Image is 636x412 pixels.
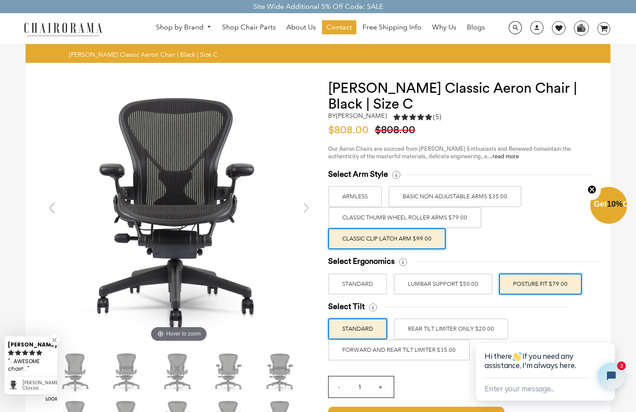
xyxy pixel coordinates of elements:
a: Hover to zoom [47,208,311,216]
span: $808.00 [328,125,373,135]
div: Herman Miller Classic Aeron Chair | Black | Size C [22,380,54,391]
span: Our Aeron Chairs are sourced from [PERSON_NAME] Enthusiasts and Renewed to [328,146,539,152]
span: Why Us [432,23,456,32]
img: Herman Miller Classic Aeron Chair | Black | Size C - chairorama [54,350,98,394]
span: $808.00 [375,125,420,135]
img: Herman Miller Classic Aeron Chair | Black | Size C - chairorama [258,350,302,394]
input: + [370,376,391,397]
span: Select Arm Style [328,169,388,179]
h1: [PERSON_NAME] Classic Aeron Chair | Black | Size C [328,80,593,112]
span: Get Off [594,200,634,208]
a: 5.0 rating (5 votes) [393,112,441,124]
span: Blogs [467,23,485,32]
a: Blogs [462,20,489,34]
img: Herman Miller Classic Aeron Chair | Black | Size C - chairorama [105,350,149,394]
svg: rating icon full [8,350,14,356]
div: Get10%OffClose teaser [590,188,627,225]
label: STANDARD [328,273,387,295]
label: ARMLESS [328,186,382,207]
a: About Us [282,20,320,34]
span: (5) [433,113,441,122]
svg: rating icon full [15,350,21,356]
a: Free Shipping Info [358,20,426,34]
div: ...AWESOME chair!... [8,357,54,374]
div: [PERSON_NAME] [8,338,54,349]
label: BASIC NON ADJUSTABLE ARMS $35.00 [388,186,521,207]
a: Shop by Brand [152,21,216,34]
img: chairorama [19,21,107,36]
span: Select Tilt [328,302,365,312]
svg: rating icon full [29,350,35,356]
label: LUMBAR SUPPORT $50.00 [394,273,492,295]
button: Close teaser [583,180,601,200]
a: Why Us [428,20,461,34]
label: POSTURE FIT $79.00 [499,273,582,295]
img: DSC_4337_grande.jpg [47,80,311,344]
input: - [329,376,350,397]
iframe: Tidio Chat [467,315,636,412]
img: WhatsApp_Image_2024-07-12_at_16.23.01.webp [574,21,588,34]
img: Herman Miller Classic Aeron Chair | Black | Size C - chairorama [156,350,200,394]
nav: breadcrumbs [69,51,221,58]
label: Classic Thumb Wheel Roller Arms $79.00 [328,207,481,228]
svg: rating icon full [36,350,42,356]
span: Shop Chair Parts [222,23,276,32]
span: [PERSON_NAME] Classic Aeron Chair | Black | Size C [69,51,218,58]
h2: by [328,112,387,120]
label: STANDARD [328,318,387,339]
img: Herman Miller Classic Aeron Chair | Black | Size C - chairorama [207,350,251,394]
a: Shop Chair Parts [218,20,280,34]
label: FORWARD AND REAR TILT LIMITER $35.00 [328,339,470,361]
label: Classic Clip Latch Arm $99.00 [328,228,446,249]
span: Contact [326,23,352,32]
span: About Us [286,23,316,32]
label: REAR TILT LIMITER ONLY $20.00 [394,318,508,339]
span: Free Shipping Info [362,23,422,32]
a: Contact [322,20,356,34]
svg: rating icon full [22,350,28,356]
span: 10% [607,200,623,208]
span: Select Ergonomics [328,256,395,266]
a: read more [492,153,519,159]
div: 5.0 rating (5 votes) [393,112,441,122]
nav: DesktopNavigation [144,20,496,36]
a: [PERSON_NAME] [336,112,387,120]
